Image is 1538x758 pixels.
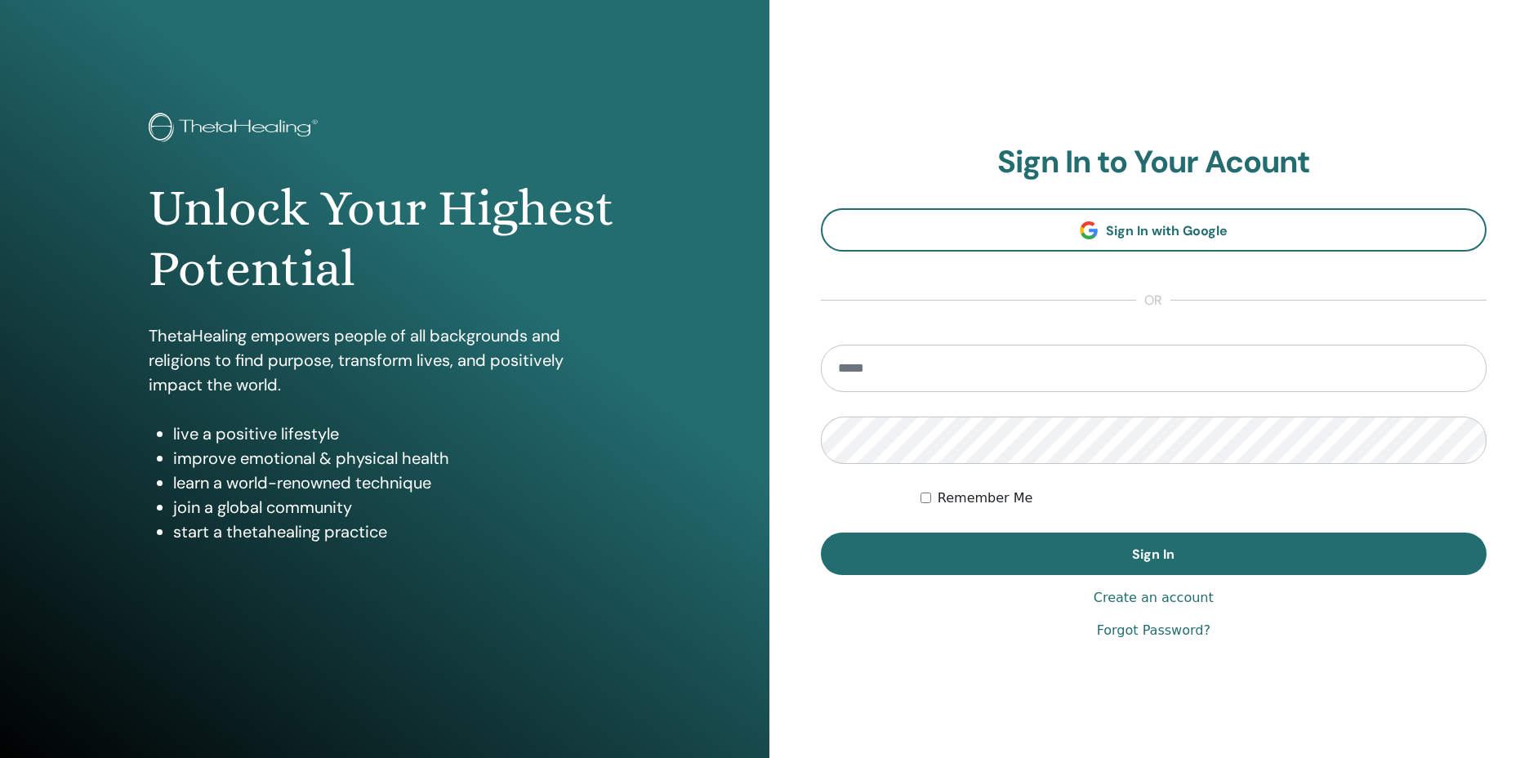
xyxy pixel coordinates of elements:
[1094,588,1214,608] a: Create an account
[173,446,621,470] li: improve emotional & physical health
[173,495,621,519] li: join a global community
[173,519,621,544] li: start a thetahealing practice
[821,533,1487,575] button: Sign In
[1132,546,1175,563] span: Sign In
[173,421,621,446] li: live a positive lifestyle
[149,323,621,397] p: ThetaHealing empowers people of all backgrounds and religions to find purpose, transform lives, a...
[821,144,1487,181] h2: Sign In to Your Acount
[821,208,1487,252] a: Sign In with Google
[149,178,621,300] h1: Unlock Your Highest Potential
[173,470,621,495] li: learn a world-renowned technique
[921,488,1487,508] div: Keep me authenticated indefinitely or until I manually logout
[1106,222,1228,239] span: Sign In with Google
[1136,291,1170,310] span: or
[1097,621,1210,640] a: Forgot Password?
[938,488,1033,508] label: Remember Me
